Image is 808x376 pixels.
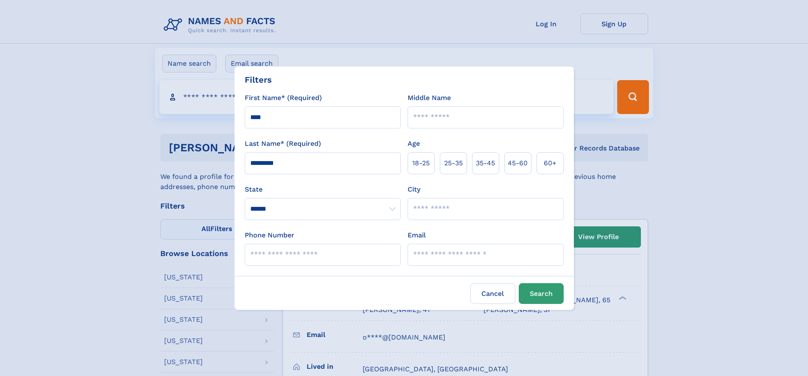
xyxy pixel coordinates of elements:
[408,139,420,149] label: Age
[245,73,272,86] div: Filters
[245,230,294,240] label: Phone Number
[408,93,451,103] label: Middle Name
[476,158,495,168] span: 35‑45
[245,93,322,103] label: First Name* (Required)
[519,283,564,304] button: Search
[408,184,420,195] label: City
[544,158,556,168] span: 60+
[470,283,515,304] label: Cancel
[444,158,463,168] span: 25‑35
[508,158,528,168] span: 45‑60
[245,184,401,195] label: State
[245,139,321,149] label: Last Name* (Required)
[412,158,430,168] span: 18‑25
[408,230,426,240] label: Email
